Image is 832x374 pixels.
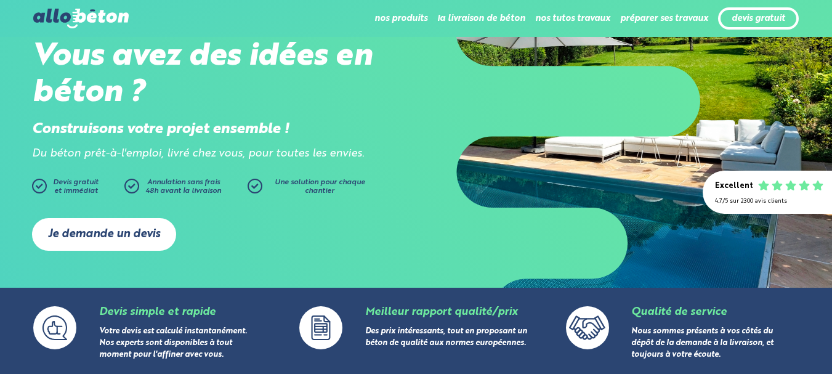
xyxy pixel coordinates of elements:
[631,307,727,317] a: Qualité de service
[124,179,248,200] a: Annulation sans frais48h avant la livraison
[32,39,416,112] h2: Vous avez des idées en béton ?
[32,148,365,159] i: Du béton prêt-à-l'emploi, livré chez vous, pour toutes les envies.
[620,4,708,33] li: préparer ses travaux
[365,327,527,347] a: Des prix intéressants, tout en proposant un béton de qualité aux normes européennes.
[535,4,610,33] li: nos tutos travaux
[33,9,128,28] img: allobéton
[631,327,773,359] a: Nous sommes présents à vos côtés du dépôt de la demande à la livraison, et toujours à votre écoute.
[99,327,247,359] a: Votre devis est calculé instantanément. Nos experts sont disponibles à tout moment pour l'affiner...
[365,307,517,317] a: Meilleur rapport qualité/prix
[145,179,221,195] span: Annulation sans frais 48h avant la livraison
[732,14,785,24] a: devis gratuit
[32,218,176,251] a: Je demande un devis
[32,122,289,137] strong: Construisons votre projet ensemble !
[374,4,427,33] li: nos produits
[99,307,216,317] a: Devis simple et rapide
[53,179,99,195] span: Devis gratuit et immédiat
[248,179,371,200] a: Une solution pour chaque chantier
[32,179,118,200] a: Devis gratuitet immédiat
[715,198,820,205] div: 4.7/5 sur 2300 avis clients
[715,182,753,191] div: Excellent
[275,179,365,195] span: Une solution pour chaque chantier
[437,4,525,33] li: la livraison de béton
